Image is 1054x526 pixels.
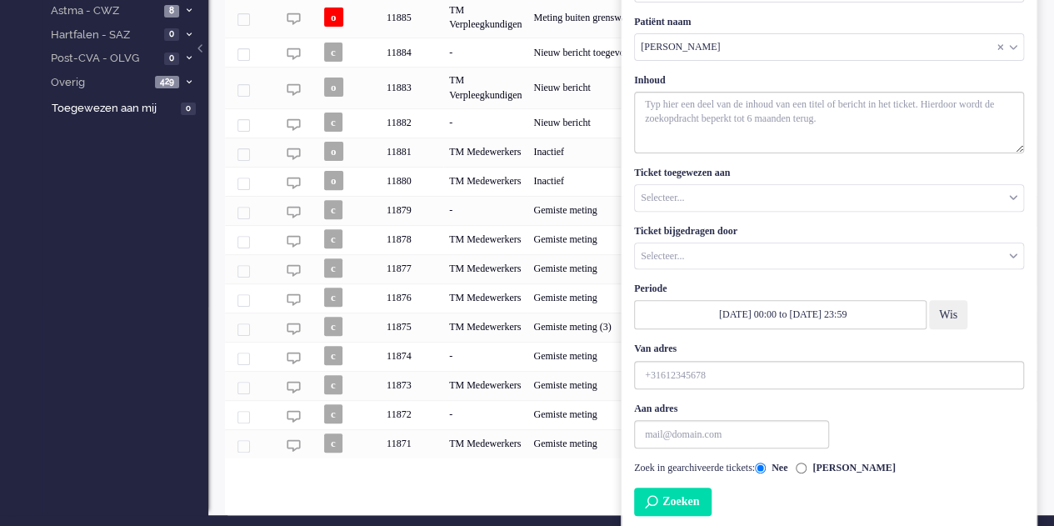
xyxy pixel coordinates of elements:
[287,118,301,132] img: ic_chat_grey.svg
[634,342,677,356] label: Van adres
[527,283,869,313] div: Gemiste meting
[443,400,527,429] div: -
[527,225,869,254] div: Gemiste meting
[225,138,1037,167] div: 11881
[527,313,869,342] div: Gemiste meting (3)
[381,38,443,67] div: 11884
[155,76,179,88] span: 429
[287,351,301,365] img: ic_chat_grey.svg
[324,8,343,27] span: o
[527,254,869,283] div: Gemiste meting
[164,53,179,65] span: 0
[287,293,301,307] img: ic_chat_grey.svg
[527,138,869,167] div: Inactief
[324,200,342,219] span: c
[443,138,527,167] div: TM Medewerkers
[634,224,737,238] label: Ticket bijgedragen door
[287,263,301,278] img: ic_chat_grey.svg
[287,438,301,453] img: ic_chat_grey.svg
[324,229,342,248] span: c
[324,78,343,97] span: o
[381,196,443,225] div: 11879
[443,254,527,283] div: TM Medewerkers
[443,429,527,458] div: TM Medewerkers
[527,108,869,138] div: Nieuw bericht
[324,346,342,365] span: c
[324,404,342,423] span: c
[381,313,443,342] div: 11875
[381,342,443,371] div: 11874
[225,225,1037,254] div: 11878
[164,28,179,41] span: 0
[225,313,1037,342] div: 11875
[796,461,895,475] label: [PERSON_NAME]
[527,429,869,458] div: Gemiste meting
[381,67,443,108] div: 11883
[381,138,443,167] div: 11881
[287,409,301,423] img: ic_chat_grey.svg
[527,38,869,67] div: Nieuw bericht toegevoegd aan gesprek
[527,67,869,108] div: Nieuw bericht
[324,317,342,336] span: c
[324,113,342,132] span: c
[381,167,443,196] div: 11880
[225,342,1037,371] div: 11874
[164,5,179,18] span: 8
[324,171,343,190] span: o
[634,282,667,296] label: Periode
[52,101,176,117] span: Toegewezen aan mij
[48,28,159,43] span: Hartfalen - SAZ
[634,361,1024,389] input: Van adres
[287,380,301,394] img: ic_chat_grey.svg
[324,43,342,62] span: c
[225,254,1037,283] div: 11877
[755,463,766,473] input: Zoek in gearchiveerde tickets No
[634,420,829,448] input: Aan adres
[634,92,1024,153] textarea: With textarea
[324,375,342,394] span: c
[48,75,150,91] span: Overig
[324,258,342,278] span: c
[287,83,301,97] img: ic_chat_grey.svg
[287,12,301,26] img: ic_chat_grey.svg
[381,429,443,458] div: 11871
[443,371,527,400] div: TM Medewerkers
[443,313,527,342] div: TM Medewerkers
[527,196,869,225] div: Gemiste meting
[443,283,527,313] div: TM Medewerkers
[443,167,527,196] div: TM Medewerkers
[634,461,1024,476] div: Zoek in gearchiveerde tickets:
[443,225,527,254] div: TM Medewerkers
[634,15,691,29] label: Patiënt naam
[225,283,1037,313] div: 11876
[324,142,343,161] span: o
[527,400,869,429] div: Gemiste meting
[225,429,1037,458] div: 11871
[527,371,869,400] div: Gemiste meting
[796,463,807,473] input: Zoek in gearchiveerde tickets Yes
[443,342,527,371] div: -
[634,73,665,88] label: Inhoud
[181,103,196,115] span: 0
[634,402,677,416] label: Aan adres
[634,488,712,516] button: Search
[527,342,869,371] div: Gemiste meting
[48,51,159,67] span: Post-CVA - OLVG
[225,196,1037,225] div: 11879
[381,283,443,313] div: 11876
[634,184,1024,212] div: Assigned
[225,400,1037,429] div: 11872
[287,322,301,336] img: ic_chat_grey.svg
[634,243,1024,270] div: Assigned Group
[287,176,301,190] img: ic_chat_grey.svg
[225,167,1037,196] div: 11880
[634,33,1024,61] div: Customer Name
[225,38,1037,67] div: 11884
[225,67,1037,108] div: 11883
[443,67,527,108] div: TM Verpleegkundigen
[381,225,443,254] div: 11878
[381,254,443,283] div: 11877
[287,234,301,248] img: ic_chat_grey.svg
[443,38,527,67] div: -
[48,98,208,117] a: Toegewezen aan mij 0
